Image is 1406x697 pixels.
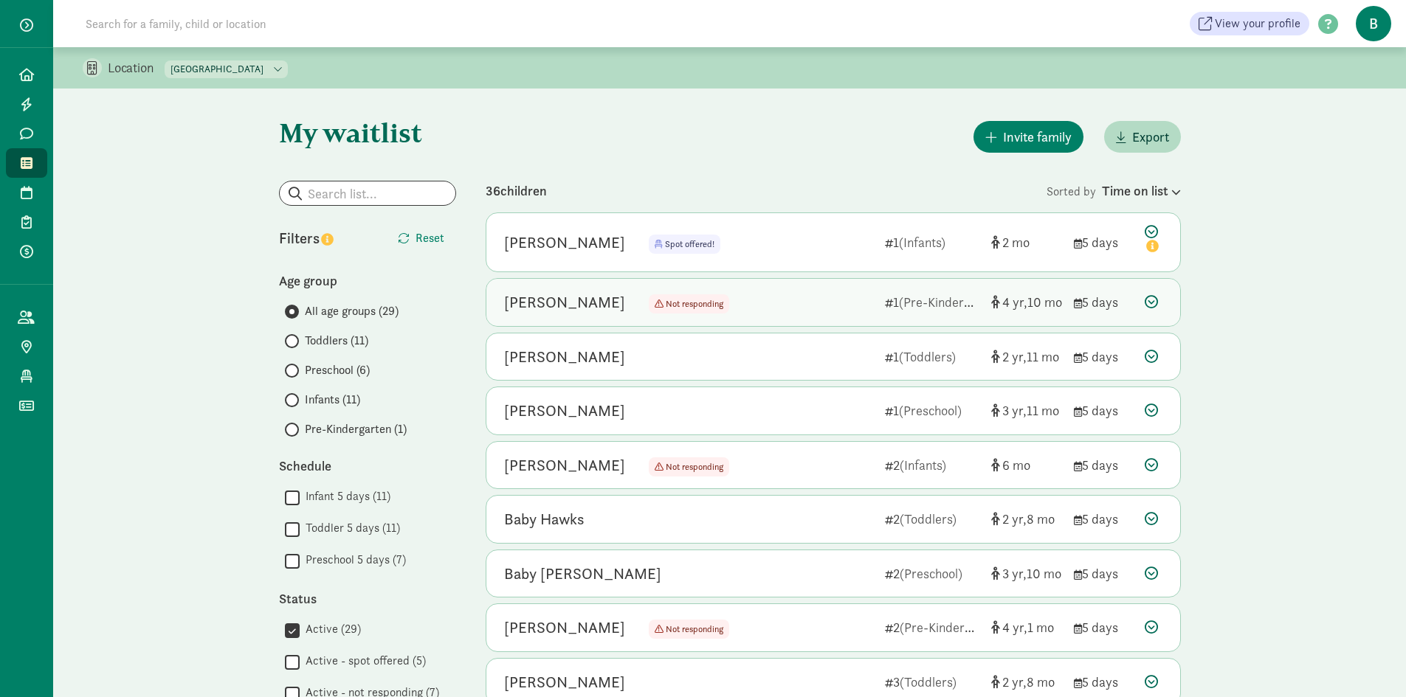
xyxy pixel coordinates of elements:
span: 6 [1002,457,1030,474]
div: [object Object] [991,455,1062,475]
span: 11 [1027,348,1059,365]
span: (Pre-Kindergarten) [900,619,1004,636]
div: Schedule [279,456,456,476]
h1: My waitlist [279,118,456,148]
div: Willow Underhill [504,291,625,314]
button: Reset [386,223,456,253]
span: 3 [1002,565,1027,582]
span: Not responding [666,461,723,473]
iframe: Chat Widget [1332,626,1406,697]
div: [object Object] [991,232,1062,252]
div: 2 [885,509,979,529]
label: Toddler 5 days (11) [300,519,400,537]
span: Not responding [666,623,723,635]
div: Shiloh Janson-Tonasket [504,454,625,477]
div: 36 children [486,181,1047,201]
div: 1 [885,347,979,367]
div: 2 [885,455,979,475]
div: Status [279,589,456,608]
div: [object Object] [991,564,1062,583]
span: Not responding [649,620,729,639]
span: (Infants) [899,234,945,251]
span: Not responding [649,294,729,313]
div: [object Object] [991,672,1062,692]
button: Export [1104,121,1181,153]
span: All age groups (29) [305,302,399,320]
span: 2 [1002,510,1027,527]
div: 5 days [1074,400,1133,420]
div: Baby Hawks [504,507,585,531]
div: 3 [885,672,979,692]
div: 2 [885,564,979,583]
div: Time on list [1102,181,1181,201]
div: Stefan L [504,616,625,639]
input: Search for a family, child or location [77,9,491,38]
span: (Toddlers) [900,673,957,690]
span: 3 [1002,402,1027,419]
div: Age group [279,271,456,291]
span: B [1356,6,1391,41]
span: (Infants) [900,457,946,474]
div: Sorted by [1047,181,1181,201]
span: (Pre-Kindergarten) [899,294,1004,311]
label: Infant 5 days (11) [300,488,390,505]
div: 5 days [1074,672,1133,692]
div: [object Object] [991,292,1062,312]
span: Not responding [666,298,723,310]
div: 5 days [1074,292,1133,312]
span: Spot offered! [649,235,720,254]
a: View your profile [1190,12,1309,35]
span: 8 [1027,510,1055,527]
div: [object Object] [991,400,1062,420]
div: 5 days [1074,564,1133,583]
span: Export [1132,127,1169,147]
button: Invite family [973,121,1083,153]
div: Skye Daley [504,399,625,423]
div: 5 days [1074,455,1133,475]
span: Infants (11) [305,391,360,409]
div: 1 [885,292,979,312]
span: 10 [1027,565,1061,582]
span: Toddlers (11) [305,332,368,350]
div: Baby Trimmell [504,562,661,586]
span: 2 [1002,348,1027,365]
span: Reset [416,229,444,247]
div: 1 [885,400,979,420]
span: 4 [1002,619,1027,636]
span: Invite family [1003,127,1072,147]
div: 5 days [1074,617,1133,637]
div: 1 [885,232,979,252]
div: 5 days [1074,232,1133,252]
div: Ledger Thomas [504,670,625,694]
span: 2 [1002,673,1027,690]
span: 2 [1002,234,1030,251]
span: 11 [1027,402,1059,419]
span: 10 [1027,294,1062,311]
div: Filters [279,227,368,249]
div: Adan Sanchez [504,345,625,369]
span: Preschool (6) [305,361,370,379]
p: Location [108,59,165,77]
label: Active (29) [300,620,361,638]
span: (Toddlers) [900,510,957,527]
span: (Preschool) [900,565,962,582]
span: Not responding [649,457,729,476]
input: Search list... [280,181,455,205]
span: View your profile [1215,15,1300,32]
label: Preschool 5 days (7) [300,551,406,569]
div: 2 [885,617,979,637]
span: Pre-Kindergarten (1) [305,420,407,438]
label: Active - spot offered (5) [300,652,426,670]
span: (Toddlers) [899,348,956,365]
div: [object Object] [991,509,1062,529]
span: (Preschool) [899,402,962,419]
div: [object Object] [991,617,1062,637]
span: 4 [1002,294,1027,311]
div: Liam Locke [504,231,625,254]
div: 5 days [1074,347,1133,367]
span: 1 [1027,619,1054,636]
span: 8 [1027,673,1055,690]
div: 5 days [1074,509,1133,529]
span: Spot offered! [665,238,714,250]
